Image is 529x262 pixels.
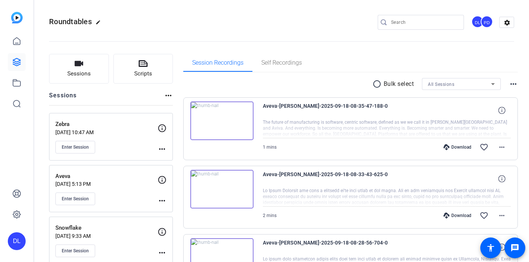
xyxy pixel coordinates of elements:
mat-icon: favorite_border [480,143,488,152]
mat-icon: more_horiz [497,211,506,220]
button: Enter Session [55,245,95,257]
span: Aveva-[PERSON_NAME]-2025-09-18-08-35-47-188-0 [263,101,400,119]
p: Bulk select [384,80,414,88]
span: All Sessions [428,82,454,87]
span: Sessions [67,69,91,78]
img: thumb-nail [190,170,254,208]
button: Enter Session [55,193,95,205]
h2: Sessions [49,91,77,105]
input: Search [391,18,458,27]
p: Zebra [55,120,158,129]
span: 1 mins [263,145,277,150]
span: Session Recordings [192,60,243,66]
mat-icon: settings [500,17,515,28]
span: Aveva-[PERSON_NAME]-2025-09-18-08-33-43-625-0 [263,170,400,188]
mat-icon: radio_button_unchecked [372,80,384,88]
span: Enter Session [62,144,89,150]
mat-icon: favorite_border [480,211,488,220]
mat-icon: more_horiz [164,91,173,100]
span: Enter Session [62,196,89,202]
span: Roundtables [49,17,92,26]
mat-icon: edit [96,20,104,29]
ngx-avatar: David Lennon [471,16,484,29]
div: DL [471,16,484,28]
p: Aveva [55,172,158,181]
button: Scripts [113,54,173,84]
p: Snowflake [55,224,158,232]
mat-icon: more_horiz [509,80,518,88]
img: blue-gradient.svg [11,12,23,23]
div: Download [440,213,475,219]
p: [DATE] 9:33 AM [55,233,158,239]
div: DL [8,232,26,250]
mat-icon: more_horiz [158,248,167,257]
mat-icon: more_horiz [158,196,167,205]
span: Aveva-[PERSON_NAME]-2025-09-18-08-28-56-704-0 [263,238,400,256]
mat-icon: more_horiz [497,143,506,152]
mat-icon: accessibility [486,243,495,252]
span: Self Recordings [261,60,302,66]
ngx-avatar: Pia DeSoiza [481,16,494,29]
button: Sessions [49,54,109,84]
span: Scripts [134,69,152,78]
div: Download [440,144,475,150]
p: [DATE] 10:47 AM [55,129,158,135]
mat-icon: message [510,243,519,252]
mat-icon: more_horiz [158,145,167,153]
img: thumb-nail [190,101,254,140]
span: Enter Session [62,248,89,254]
button: Enter Session [55,141,95,153]
div: PD [481,16,493,28]
span: 2 mins [263,213,277,218]
p: [DATE] 5:13 PM [55,181,158,187]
